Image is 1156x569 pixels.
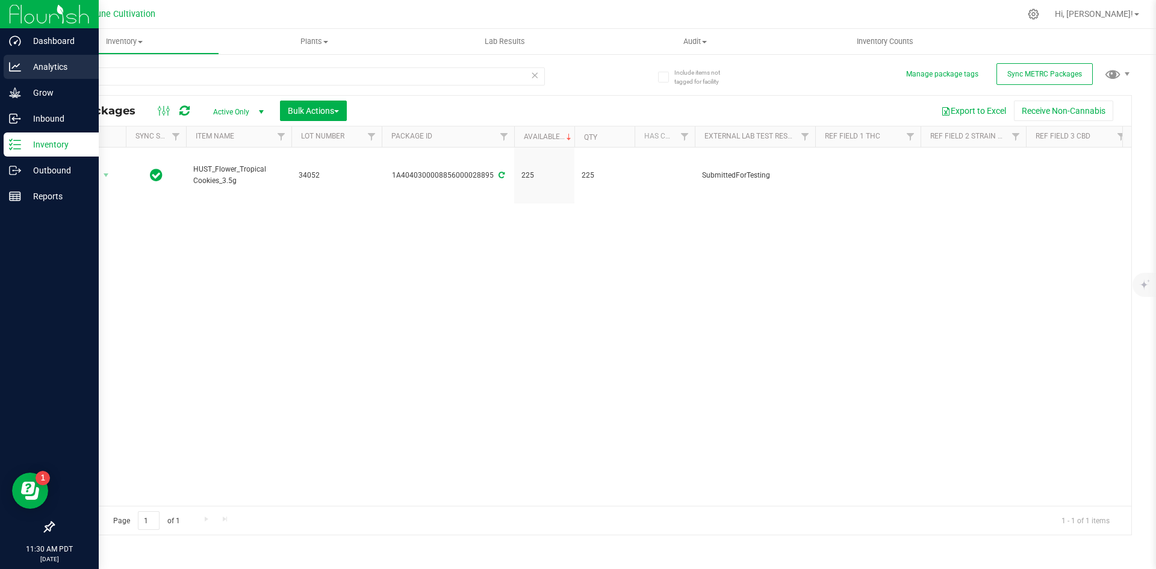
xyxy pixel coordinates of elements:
span: Inventory [30,36,219,47]
inline-svg: Grow [9,87,21,99]
span: Sync METRC Packages [1007,70,1082,78]
a: Plants [219,29,409,54]
span: 225 [521,170,567,181]
p: [DATE] [5,555,93,564]
span: Dune Cultivation [91,9,155,19]
span: Sync from Compliance System [497,171,505,179]
a: Available [524,132,574,141]
span: 225 [582,170,627,181]
input: Search Package ID, Item Name, SKU, Lot or Part Number... [53,67,545,86]
button: Manage package tags [906,69,978,79]
p: Reports [21,189,93,204]
p: Inbound [21,111,93,126]
span: Bulk Actions [288,106,339,116]
inline-svg: Dashboard [9,35,21,47]
inline-svg: Inbound [9,113,21,125]
button: Sync METRC Packages [996,63,1093,85]
button: Receive Non-Cannabis [1014,101,1113,121]
inline-svg: Analytics [9,61,21,73]
span: Page of 1 [103,511,190,530]
span: HUST_Flower_Tropical Cookies_3.5g [193,164,284,187]
a: Ref Field 3 CBD [1036,132,1090,140]
a: Ref Field 1 THC [825,132,880,140]
a: Item Name [196,132,234,140]
p: Grow [21,86,93,100]
span: SubmittedForTesting [702,170,808,181]
p: Inventory [21,137,93,152]
div: 1A4040300008856000028895 [380,170,516,181]
a: Inventory Counts [790,29,980,54]
a: Filter [675,126,695,147]
span: Clear [530,67,539,83]
p: Outbound [21,163,93,178]
span: Plants [220,36,409,47]
inline-svg: Inventory [9,138,21,151]
a: Filter [166,126,186,147]
a: Inventory [29,29,219,54]
span: In Sync [150,167,163,184]
span: 34052 [299,170,374,181]
span: Hi, [PERSON_NAME]! [1055,9,1133,19]
span: Inventory Counts [841,36,930,47]
a: Sync Status [135,132,182,140]
span: Include items not tagged for facility [674,68,735,86]
a: Filter [1111,126,1131,147]
a: Filter [362,126,382,147]
a: Filter [901,126,921,147]
th: Has COA [635,126,695,148]
a: Filter [272,126,291,147]
span: All Packages [63,104,148,117]
span: Audit [600,36,790,47]
div: Manage settings [1026,8,1041,20]
a: Ref Field 2 Strain Name [930,132,1018,140]
p: Analytics [21,60,93,74]
a: Filter [795,126,815,147]
inline-svg: Outbound [9,164,21,176]
iframe: Resource center unread badge [36,471,50,485]
a: Filter [494,126,514,147]
a: Qty [584,133,597,141]
p: Dashboard [21,34,93,48]
span: select [99,167,114,184]
a: Lab Results [409,29,600,54]
iframe: Resource center [12,473,48,509]
input: 1 [138,511,160,530]
a: Filter [1006,126,1026,147]
button: Bulk Actions [280,101,347,121]
a: Lot Number [301,132,344,140]
inline-svg: Reports [9,190,21,202]
a: Package ID [391,132,432,140]
a: Audit [600,29,790,54]
span: 1 - 1 of 1 items [1052,511,1119,529]
span: Lab Results [468,36,541,47]
a: External Lab Test Result [704,132,799,140]
p: 11:30 AM PDT [5,544,93,555]
button: Export to Excel [933,101,1014,121]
